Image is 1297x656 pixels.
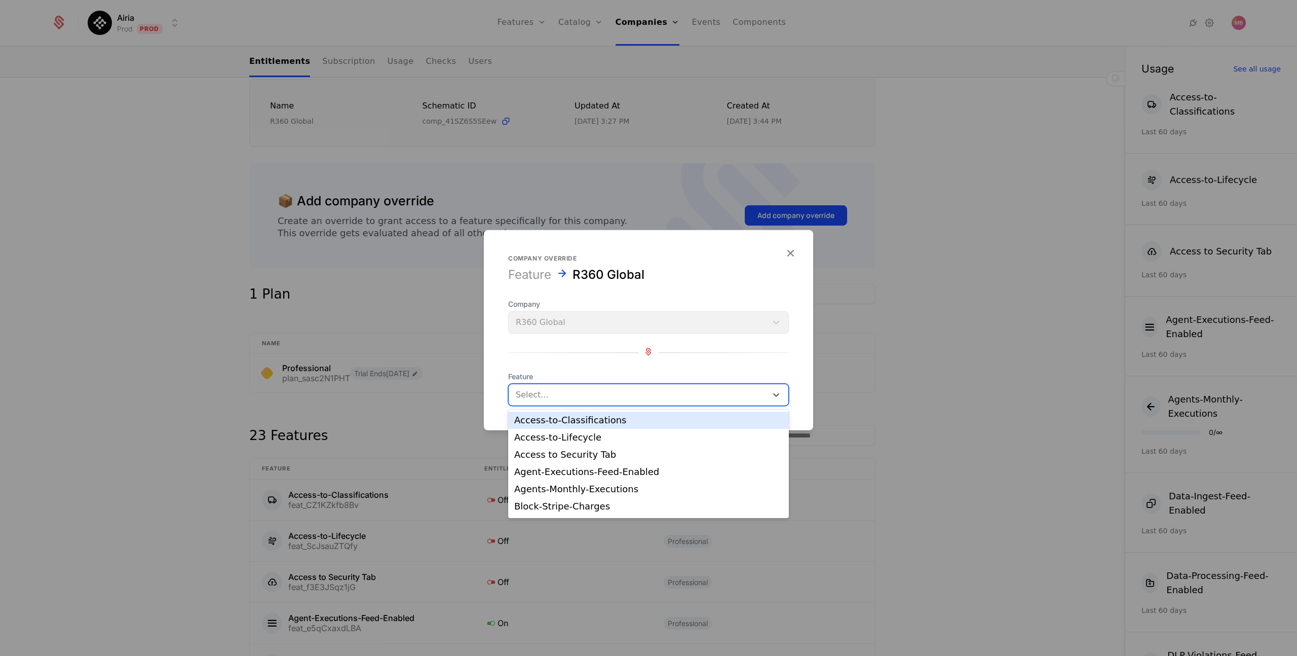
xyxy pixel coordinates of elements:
span: Company [508,299,789,309]
div: Access to Security Tab [514,450,783,459]
div: Block-Stripe-Charges [514,502,783,511]
div: Access-to-Classifications [514,416,783,425]
div: Feature [508,267,551,283]
div: Company override [508,254,789,263]
div: Agent-Executions-Feed-Enabled [514,467,783,477]
div: R360 Global [573,267,644,283]
div: Agents-Monthly-Executions [514,485,783,494]
span: Feature [508,372,789,382]
div: Access-to-Lifecycle [514,433,783,442]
